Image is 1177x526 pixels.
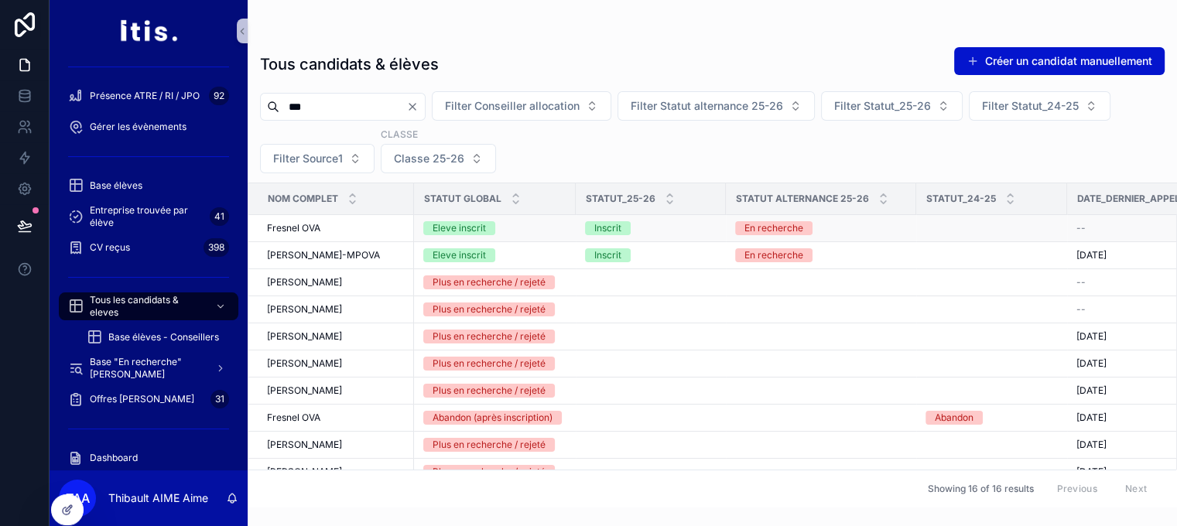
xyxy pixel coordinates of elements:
div: Plus en recherche / rejeté [433,330,546,343]
span: [DATE] [1076,384,1107,397]
a: Abandon [926,411,1058,425]
span: Base "En recherche" [PERSON_NAME] [90,356,203,381]
div: Plus en recherche / rejeté [433,357,546,371]
a: Inscrit [585,248,717,262]
span: -- [1076,303,1086,316]
span: [PERSON_NAME]-MPOVA [267,249,380,261]
a: En recherche [735,221,907,235]
a: Plus en recherche / rejeté [423,465,566,479]
div: Plus en recherche / rejeté [433,465,546,479]
div: scrollable content [50,62,248,470]
a: Plus en recherche / rejeté [423,330,566,343]
a: [PERSON_NAME] [267,439,405,451]
div: Plus en recherche / rejeté [433,438,546,452]
div: Abandon (après inscription) [433,411,553,425]
span: Filter Statut_25-26 [834,98,931,114]
div: Plus en recherche / rejeté [433,302,546,316]
span: Statut_25-26 [586,193,655,205]
div: Plus en recherche / rejeté [433,384,546,398]
button: Select Button [260,144,375,173]
a: Inscrit [585,221,717,235]
span: -- [1076,276,1086,289]
span: [PERSON_NAME] [267,276,342,289]
a: Plus en recherche / rejeté [423,384,566,398]
span: [PERSON_NAME] [267,303,342,316]
button: Select Button [381,144,496,173]
span: Fresnel OVA [267,222,320,234]
a: Plus en recherche / rejeté [423,357,566,371]
a: Eleve inscrit [423,248,566,262]
div: Eleve inscrit [433,248,486,262]
span: [PERSON_NAME] [267,357,342,370]
div: Eleve inscrit [433,221,486,235]
a: Plus en recherche / rejeté [423,302,566,316]
span: [DATE] [1076,249,1107,261]
span: [DATE] [1076,357,1107,370]
div: 92 [209,87,229,105]
span: [DATE] [1076,439,1107,451]
a: CV reçus398 [59,234,238,261]
div: En recherche [744,248,803,262]
button: Clear [406,101,425,113]
a: En recherche [735,248,907,262]
span: -- [1076,222,1086,234]
a: Plus en recherche / rejeté [423,438,566,452]
button: Select Button [618,91,815,121]
label: Classe [381,127,418,141]
a: Dashboard [59,444,238,472]
a: Base élèves - Conseillers [77,323,238,351]
a: Abandon (après inscription) [423,411,566,425]
a: [PERSON_NAME]-MPOVA [267,249,405,261]
div: Plus en recherche / rejeté [433,275,546,289]
a: Eleve inscrit [423,221,566,235]
a: Entreprise trouvée par élève41 [59,203,238,231]
span: Statut global [424,193,501,205]
a: [PERSON_NAME] [267,357,405,370]
button: Select Button [821,91,963,121]
span: [PERSON_NAME] [267,439,342,451]
span: Base élèves - Conseillers [108,331,219,343]
span: Gérer les évènements [90,121,186,133]
span: Base élèves [90,179,142,192]
button: Select Button [969,91,1110,121]
span: Présence ATRE / RI / JPO [90,90,200,102]
a: Créer un candidat manuellement [954,47,1165,75]
a: [PERSON_NAME] [267,303,405,316]
h1: Tous candidats & élèves [260,53,439,75]
span: Showing 16 of 16 results [927,483,1033,495]
div: En recherche [744,221,803,235]
img: App logo [119,19,177,43]
a: [PERSON_NAME] [267,384,405,397]
div: Inscrit [594,248,621,262]
span: Nom complet [268,193,338,205]
span: [DATE] [1076,330,1107,343]
span: Filter Source1 [273,151,343,166]
span: [PERSON_NAME] [267,466,342,478]
div: Abandon [935,411,973,425]
span: Tous les candidats & eleves [90,294,203,319]
a: Fresnel OVA [267,412,405,424]
a: [PERSON_NAME] [267,466,405,478]
span: Entreprise trouvée par élève [90,204,204,229]
span: TAA [66,489,90,507]
a: Tous les candidats & eleves [59,292,238,320]
a: Gérer les évènements [59,113,238,141]
span: [PERSON_NAME] [267,384,342,397]
span: Filter Statut_24-25 [982,98,1079,114]
span: Classe 25-26 [394,151,464,166]
a: [PERSON_NAME] [267,276,405,289]
a: Fresnel OVA [267,222,405,234]
div: 31 [210,390,229,408]
div: 398 [204,238,229,257]
span: Filter Statut alternance 25-26 [631,98,783,114]
p: Thibault AIME Aime [108,490,208,506]
span: Offres [PERSON_NAME] [90,393,194,405]
span: [PERSON_NAME] [267,330,342,343]
div: Inscrit [594,221,621,235]
a: Plus en recherche / rejeté [423,275,566,289]
span: Statut_24-25 [926,193,996,205]
button: Select Button [432,91,611,121]
a: Base "En recherche" [PERSON_NAME] [59,354,238,382]
a: [PERSON_NAME] [267,330,405,343]
a: Présence ATRE / RI / JPO92 [59,82,238,110]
